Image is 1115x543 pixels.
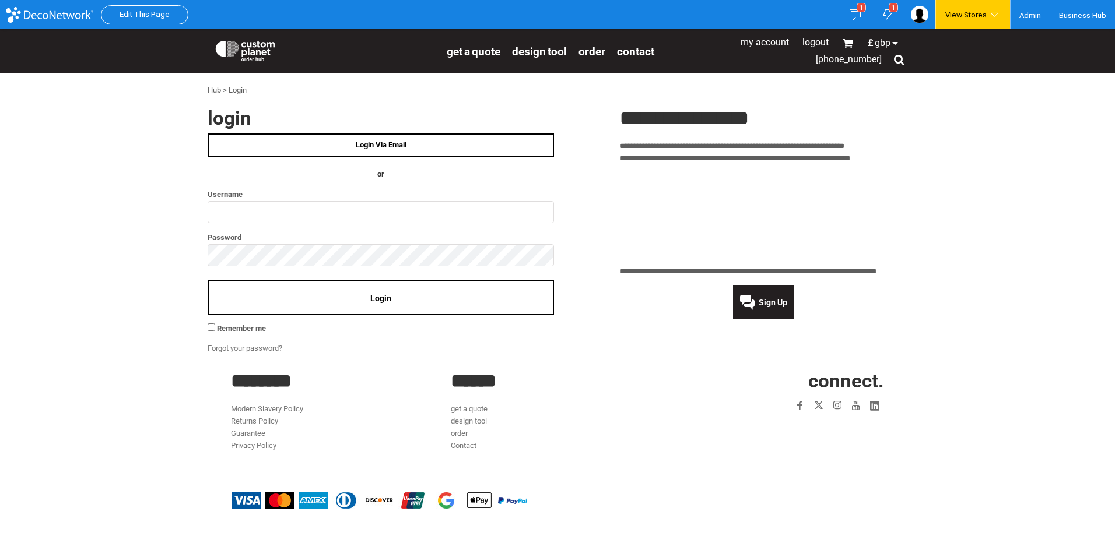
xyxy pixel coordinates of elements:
img: Apple Pay [465,492,494,509]
img: Google Pay [432,492,461,509]
a: Contact [451,441,476,450]
img: Visa [232,492,261,509]
iframe: Customer reviews powered by Trustpilot [620,171,907,259]
a: Hub [208,86,221,94]
a: Custom Planet [208,32,441,67]
span: order [578,45,605,58]
img: Discover [365,492,394,509]
span: [PHONE_NUMBER] [816,54,882,65]
span: Contact [617,45,654,58]
span: get a quote [447,45,500,58]
a: design tool [512,44,567,58]
img: Mastercard [265,492,294,509]
a: Modern Slavery Policy [231,404,303,413]
span: Login Via Email [356,140,406,149]
a: Contact [617,44,654,58]
img: Custom Planet [213,38,277,61]
span: design tool [512,45,567,58]
img: Diners Club [332,492,361,509]
h2: Login [208,108,554,128]
a: Guarantee [231,429,265,438]
a: order [451,429,468,438]
label: Username [208,188,554,201]
img: American Express [299,492,328,509]
a: design tool [451,417,487,425]
span: Sign Up [759,298,787,307]
input: Remember me [208,323,215,331]
span: Login [370,294,391,303]
a: Returns Policy [231,417,278,425]
div: 1 [889,3,898,12]
img: China UnionPay [398,492,427,509]
div: Login [229,84,247,97]
a: get a quote [451,404,488,413]
a: My Account [741,37,789,48]
iframe: Customer reviews powered by Trustpilot [723,422,884,436]
span: Remember me [217,324,266,333]
a: order [578,44,605,58]
h4: OR [208,168,554,181]
span: £ [868,38,875,48]
a: Logout [802,37,829,48]
span: GBP [875,38,890,48]
a: Edit This Page [120,10,170,19]
h2: CONNECT. [671,371,884,390]
a: Login Via Email [208,133,554,157]
img: PayPal [498,497,527,504]
label: Password [208,231,554,244]
a: Forgot your password? [208,344,282,352]
a: Privacy Policy [231,441,276,450]
div: 1 [857,3,866,12]
div: > [223,84,227,97]
a: get a quote [447,44,500,58]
